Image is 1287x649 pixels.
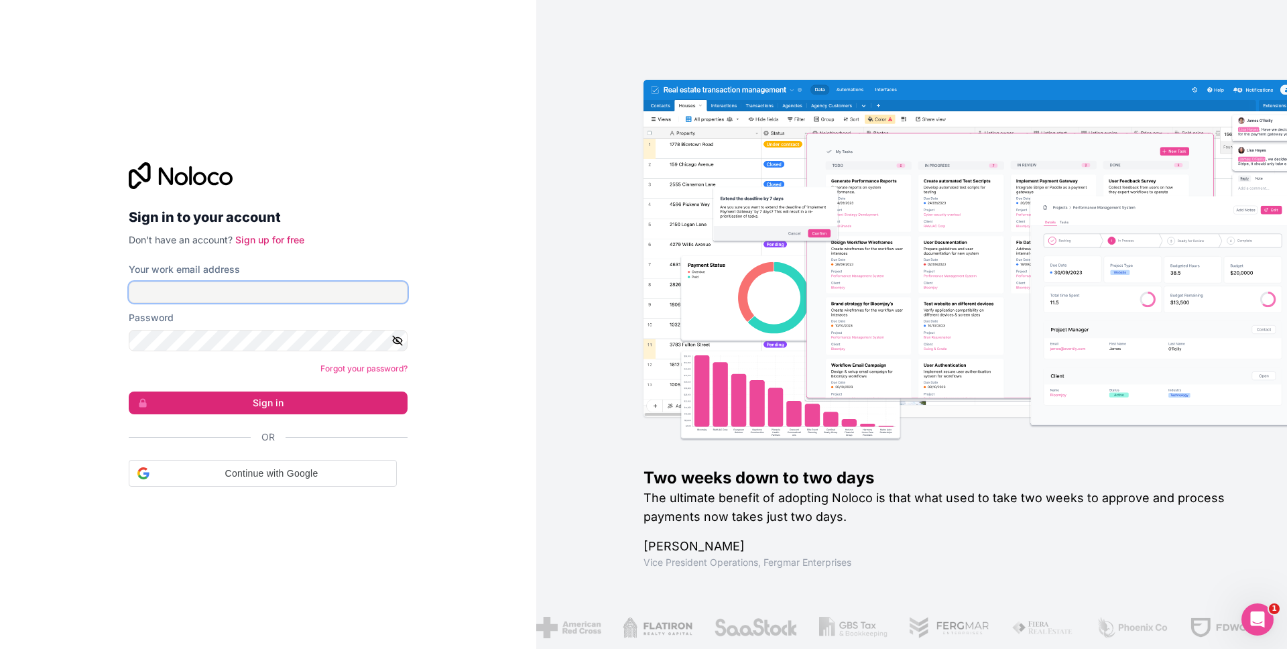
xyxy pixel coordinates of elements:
span: Continue with Google [155,467,388,481]
span: Or [261,430,275,444]
button: Sign in [129,392,408,414]
h2: Sign in to your account [129,205,408,229]
input: Password [129,330,408,351]
img: /assets/gbstax-C-GtDUiK.png [818,617,887,638]
img: /assets/american-red-cross-BAupjrZR.png [536,617,601,638]
input: Email address [129,282,408,303]
span: Don't have an account? [129,234,233,245]
label: Password [129,311,174,324]
img: /assets/fdworks-Bi04fVtw.png [1188,617,1267,638]
label: Your work email address [129,263,240,276]
a: Forgot your password? [320,363,408,373]
img: /assets/fergmar-CudnrXN5.png [908,617,989,638]
h1: Two weeks down to two days [643,467,1244,489]
span: 1 [1269,603,1280,614]
a: Sign up for free [235,234,304,245]
img: /assets/phoenix-BREaitsQ.png [1095,617,1168,638]
div: Continue with Google [129,460,397,487]
h1: [PERSON_NAME] [643,537,1244,556]
h2: The ultimate benefit of adopting Noloco is that what used to take two weeks to approve and proces... [643,489,1244,526]
iframe: Intercom live chat [1241,603,1274,636]
img: /assets/saastock-C6Zbiodz.png [713,617,797,638]
h1: Vice President Operations , Fergmar Enterprises [643,556,1244,569]
img: /assets/flatiron-C8eUkumj.png [622,617,692,638]
img: /assets/fiera-fwj2N5v4.png [1011,617,1074,638]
